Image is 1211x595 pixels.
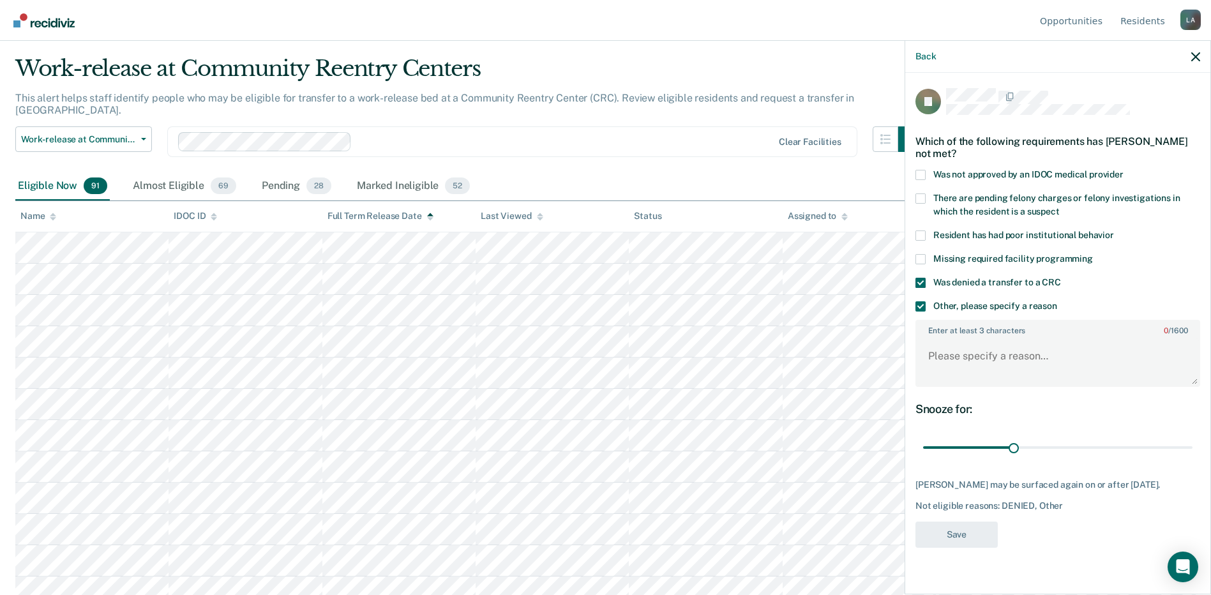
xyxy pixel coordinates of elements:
div: Work-release at Community Reentry Centers [15,56,924,92]
div: Last Viewed [481,211,543,222]
button: Save [915,522,998,548]
button: Profile dropdown button [1180,10,1201,30]
p: This alert helps staff identify people who may be eligible for transfer to a work-release bed at ... [15,92,854,116]
span: 28 [306,177,331,194]
span: Missing required facility programming [933,253,1093,264]
div: Marked Ineligible [354,172,472,200]
span: 0 [1164,326,1168,335]
span: Resident has had poor institutional behavior [933,230,1114,240]
span: Work-release at Community Reentry Centers [21,134,136,145]
div: Not eligible reasons: DENIED, Other [915,501,1200,511]
div: Status [634,211,661,222]
span: Other, please specify a reason [933,301,1057,311]
div: [PERSON_NAME] may be surfaced again on or after [DATE]. [915,479,1200,490]
div: Snooze for: [915,402,1200,416]
div: L A [1180,10,1201,30]
span: 69 [211,177,236,194]
span: / 1600 [1164,326,1187,335]
div: IDOC ID [174,211,217,222]
span: 52 [445,177,470,194]
div: Eligible Now [15,172,110,200]
label: Enter at least 3 characters [917,321,1199,335]
div: Almost Eligible [130,172,239,200]
div: Name [20,211,56,222]
div: Pending [259,172,334,200]
div: Clear facilities [779,137,841,147]
div: Full Term Release Date [327,211,433,222]
span: There are pending felony charges or felony investigations in which the resident is a suspect [933,193,1180,216]
img: Recidiviz [13,13,75,27]
span: Was not approved by an IDOC medical provider [933,169,1124,179]
div: Open Intercom Messenger [1168,552,1198,582]
span: 91 [84,177,107,194]
div: Which of the following requirements has [PERSON_NAME] not met? [915,125,1200,170]
div: Assigned to [788,211,848,222]
span: Was denied a transfer to a CRC [933,277,1061,287]
button: Back [915,51,936,62]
